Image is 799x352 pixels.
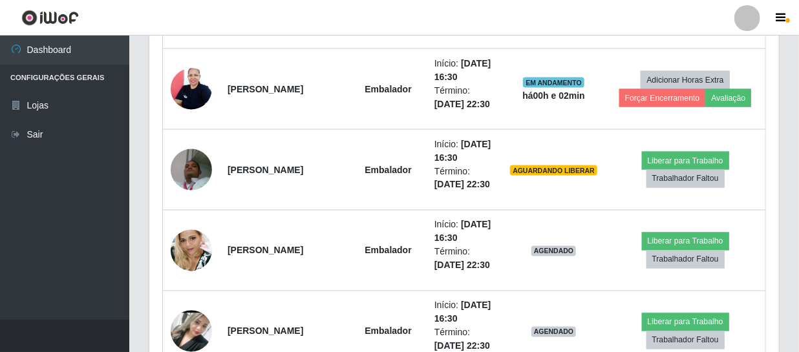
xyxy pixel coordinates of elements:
img: 1710168469297.jpeg [171,142,212,197]
li: Término: [434,245,495,273]
time: [DATE] 22:30 [434,341,490,351]
time: [DATE] 22:30 [434,99,490,109]
li: Início: [434,218,495,245]
button: Adicionar Horas Extra [641,71,729,89]
button: Trabalhador Faltou [646,170,725,188]
li: Início: [434,138,495,165]
strong: [PERSON_NAME] [228,326,303,336]
span: AGENDADO [531,246,577,256]
time: [DATE] 16:30 [434,58,491,82]
strong: [PERSON_NAME] [228,165,303,175]
strong: [PERSON_NAME] [228,245,303,256]
strong: Embalador [365,84,411,94]
button: Liberar para Trabalho [642,233,729,251]
li: Término: [434,165,495,192]
time: [DATE] 16:30 [434,220,491,243]
strong: Embalador [365,165,411,175]
li: Início: [434,299,495,326]
time: [DATE] 22:30 [434,260,490,271]
button: Trabalhador Faltou [646,331,725,349]
strong: [PERSON_NAME] [228,84,303,94]
span: EM ANDAMENTO [523,78,584,88]
button: Avaliação [705,89,751,107]
strong: Embalador [365,326,411,336]
span: AGENDADO [531,327,577,337]
button: Forçar Encerramento [619,89,706,107]
li: Início: [434,57,495,84]
time: [DATE] 22:30 [434,180,490,190]
time: [DATE] 16:30 [434,300,491,324]
img: CoreUI Logo [21,10,79,26]
strong: Embalador [365,245,411,256]
time: [DATE] 16:30 [434,139,491,163]
span: AGUARDANDO LIBERAR [510,165,597,176]
img: 1705883176470.jpeg [171,61,212,116]
strong: há 00 h e 02 min [522,90,585,101]
button: Liberar para Trabalho [642,152,729,170]
button: Trabalhador Faltou [646,251,725,269]
button: Liberar para Trabalho [642,313,729,331]
img: 1729892511965.jpeg [171,222,212,279]
li: Término: [434,84,495,111]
